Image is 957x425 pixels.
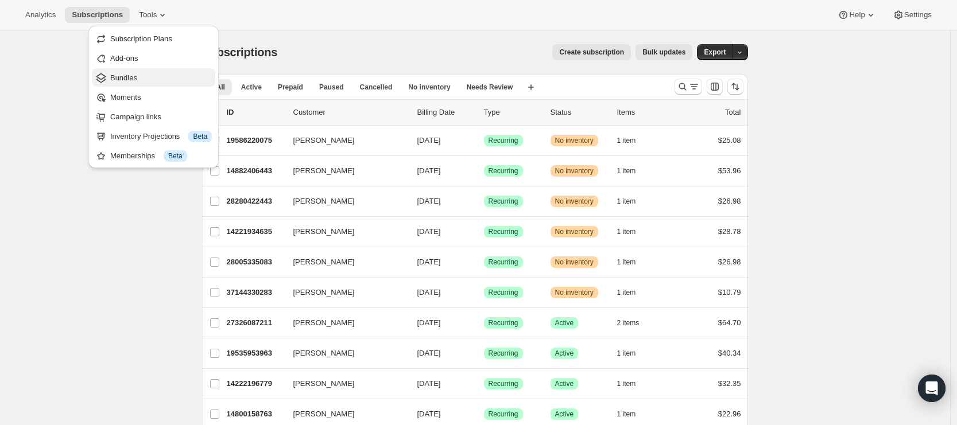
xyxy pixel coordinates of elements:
p: 37144330283 [227,287,284,298]
span: No inventory [555,288,594,297]
span: Subscriptions [203,46,278,59]
span: 1 item [617,197,636,206]
button: [PERSON_NAME] [286,283,401,302]
div: Open Intercom Messenger [918,375,946,402]
div: 28280422443[PERSON_NAME][DATE]SuccessRecurringWarningNo inventory1 item$26.98 [227,193,741,209]
button: 1 item [617,284,649,301]
button: Settings [886,7,939,23]
button: Bundles [92,68,215,87]
div: 28005335083[PERSON_NAME][DATE]SuccessRecurringWarningNo inventory1 item$26.98 [227,254,741,270]
button: 1 item [617,345,649,361]
button: 1 item [617,224,649,240]
span: [PERSON_NAME] [293,256,355,268]
p: Total [725,107,741,118]
span: Recurring [489,136,518,145]
button: [PERSON_NAME] [286,192,401,210]
p: Status [551,107,608,118]
span: Add-ons [110,54,138,63]
button: 1 item [617,163,649,179]
span: Active [555,349,574,358]
div: 14221934635[PERSON_NAME][DATE]SuccessRecurringWarningNo inventory1 item$28.78 [227,224,741,240]
span: Recurring [489,258,518,267]
span: [DATE] [417,379,441,388]
span: Recurring [489,227,518,236]
button: Tools [132,7,175,23]
p: 14222196779 [227,378,284,389]
span: Analytics [25,10,56,20]
button: [PERSON_NAME] [286,253,401,271]
span: $26.98 [718,258,741,266]
span: $10.79 [718,288,741,297]
p: Billing Date [417,107,475,118]
span: 1 item [617,410,636,419]
div: 37144330283[PERSON_NAME][DATE]SuccessRecurringWarningNo inventory1 item$10.79 [227,284,741,301]
span: [DATE] [417,318,441,327]
span: [PERSON_NAME] [293,317,355,329]
button: Search and filter results [675,79,702,95]
button: Bulk updates [636,44,692,60]
button: 1 item [617,376,649,392]
span: Active [555,318,574,327]
span: Recurring [489,379,518,388]
div: Memberships [110,150,212,162]
span: Recurring [489,410,518,419]
button: [PERSON_NAME] [286,405,401,423]
span: Campaign links [110,112,161,121]
p: 19586220075 [227,135,284,146]
span: No inventory [408,83,450,92]
span: [PERSON_NAME] [293,135,355,146]
span: [PERSON_NAME] [293,408,355,420]
span: No inventory [555,258,594,267]
span: 1 item [617,136,636,145]
span: [PERSON_NAME] [293,348,355,359]
span: [DATE] [417,288,441,297]
button: Customize table column order and visibility [707,79,723,95]
span: Settings [904,10,932,20]
span: 2 items [617,318,640,327]
div: 14800158763[PERSON_NAME][DATE]SuccessRecurringSuccessActive1 item$22.96 [227,406,741,422]
p: 28005335083 [227,256,284,268]
button: [PERSON_NAME] [286,314,401,332]
span: No inventory [555,197,594,206]
button: 1 item [617,254,649,270]
button: [PERSON_NAME] [286,344,401,362]
span: No inventory [555,136,594,145]
button: [PERSON_NAME] [286,223,401,241]
button: Create subscription [552,44,631,60]
span: [PERSON_NAME] [293,196,355,207]
p: 14221934635 [227,226,284,237]
button: Add-ons [92,49,215,67]
span: 1 item [617,349,636,358]
button: Export [697,44,733,60]
button: Subscription Plans [92,29,215,48]
span: Paused [319,83,344,92]
span: Beta [193,132,207,141]
div: 19586220075[PERSON_NAME][DATE]SuccessRecurringWarningNo inventory1 item$25.08 [227,132,741,149]
span: Create subscription [559,48,624,57]
span: [DATE] [417,410,441,418]
span: Help [849,10,865,20]
span: Tools [139,10,157,20]
span: Subscription Plans [110,34,172,43]
span: [PERSON_NAME] [293,226,355,237]
span: 1 item [617,288,636,297]
span: Active [555,379,574,388]
span: Recurring [489,349,518,358]
button: Subscriptions [65,7,130,23]
p: 28280422443 [227,196,284,207]
span: [PERSON_NAME] [293,287,355,298]
span: Prepaid [278,83,303,92]
button: Campaign links [92,107,215,126]
span: Export [704,48,726,57]
button: [PERSON_NAME] [286,375,401,393]
span: $53.96 [718,166,741,175]
span: [DATE] [417,136,441,145]
span: 1 item [617,227,636,236]
button: Analytics [18,7,63,23]
span: Moments [110,93,141,102]
button: 1 item [617,132,649,149]
span: Recurring [489,166,518,176]
p: 14800158763 [227,408,284,420]
button: Moments [92,88,215,106]
span: Recurring [489,288,518,297]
